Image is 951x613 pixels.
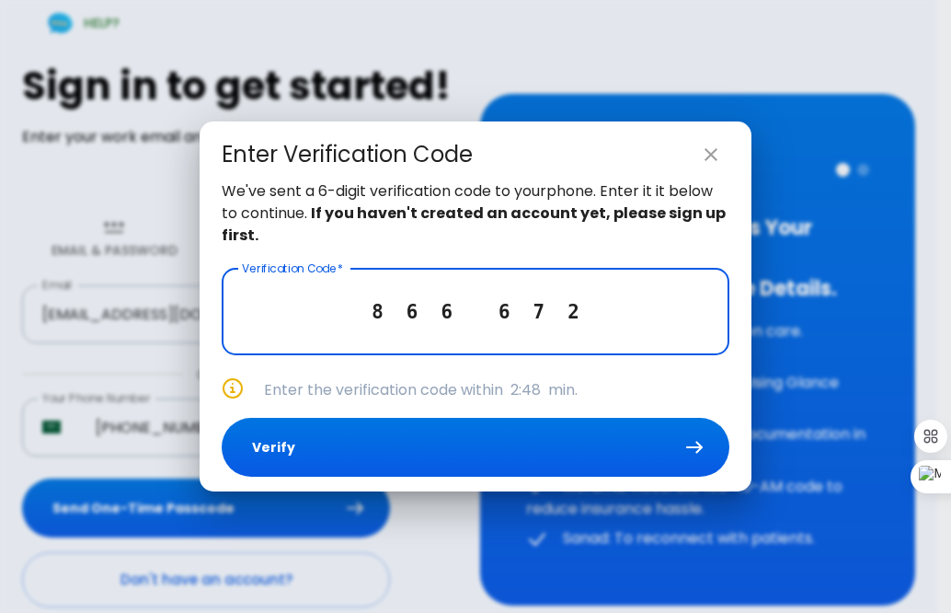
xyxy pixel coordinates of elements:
span: 2:48 [510,379,541,400]
button: Verify [222,418,729,478]
div: Enter Verification Code [222,140,473,169]
button: close [693,136,729,173]
p: We've sent a 6-digit verification code to your phone . Enter it it below to continue. [222,180,729,247]
strong: If you haven't created an account yet, please sign up first. [222,202,726,246]
p: Enter the verification code within min. [264,379,729,401]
